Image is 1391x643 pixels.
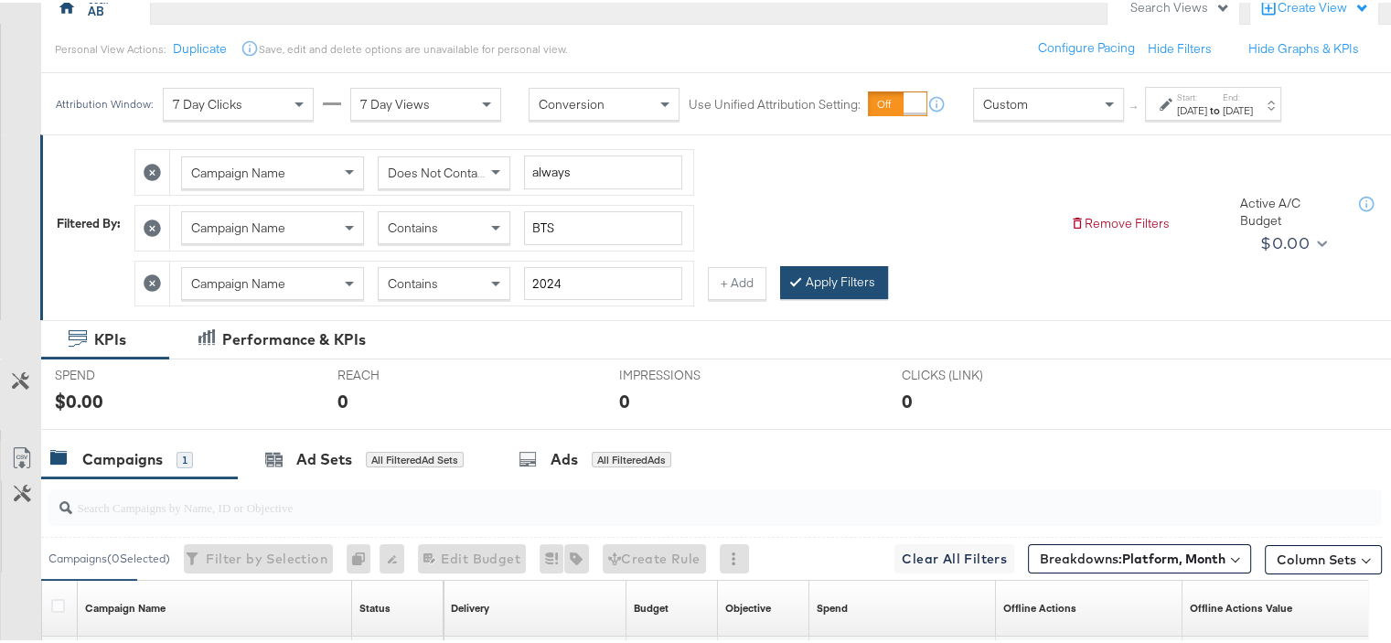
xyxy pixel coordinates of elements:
[817,598,848,613] div: Spend
[902,364,1039,381] span: CLICKS (LINK)
[94,327,126,348] div: KPIs
[259,39,567,54] div: Save, edit and delete options are unavailable for personal view.
[708,264,766,297] button: + Add
[983,93,1028,110] span: Custom
[524,264,682,298] input: Enter a search term
[360,93,430,110] span: 7 Day Views
[1248,38,1359,55] button: Hide Graphs & KPIs
[177,449,193,466] div: 1
[57,212,121,230] div: Filtered By:
[1223,101,1253,115] div: [DATE]
[551,446,578,467] div: Ads
[1190,598,1292,613] a: Offline Actions.
[85,598,166,613] div: Campaign Name
[634,598,669,613] a: The maximum amount you're willing to spend on your ads, on average each day or over the lifetime ...
[388,273,438,289] span: Contains
[55,39,166,54] div: Personal View Actions:
[725,598,771,613] a: Your campaign's objective.
[55,364,192,381] span: SPEND
[524,153,682,187] input: Enter a search term
[347,541,380,571] div: 0
[1177,101,1207,115] div: [DATE]
[1040,547,1225,565] span: Breakdowns:
[359,598,391,613] div: Status
[359,598,391,613] a: Shows the current state of your Ad Campaign.
[619,364,756,381] span: IMPRESSIONS
[524,209,682,242] input: Enter a search term
[55,385,103,412] div: $0.00
[780,263,888,296] button: Apply Filters
[1190,598,1292,613] div: Offline Actions Value
[689,93,861,111] label: Use Unified Attribution Setting:
[337,364,475,381] span: REACH
[1223,89,1253,101] label: End:
[191,162,285,178] span: Campaign Name
[191,273,285,289] span: Campaign Name
[1070,212,1170,230] button: Remove Filters
[1260,227,1310,254] div: $0.00
[222,327,366,348] div: Performance & KPIs
[619,385,630,412] div: 0
[1265,542,1382,572] button: Column Sets
[902,545,1007,568] span: Clear All Filters
[1207,101,1223,114] strong: to
[725,598,771,613] div: Objective
[1240,192,1341,226] div: Active A/C Budget
[55,95,154,108] div: Attribution Window:
[1126,102,1143,108] span: ↑
[85,598,166,613] a: Your campaign name.
[1148,38,1212,55] button: Hide Filters
[1003,598,1076,613] div: Offline Actions
[366,449,464,466] div: All Filtered Ad Sets
[1028,541,1251,571] button: Breakdowns:Platform, Month
[82,446,163,467] div: Campaigns
[173,38,227,55] button: Duplicate
[1122,548,1225,564] b: Platform, Month
[894,541,1014,571] button: Clear All Filters
[592,449,671,466] div: All Filtered Ads
[72,479,1262,515] input: Search Campaigns by Name, ID or Objective
[539,93,605,110] span: Conversion
[191,217,285,233] span: Campaign Name
[451,598,489,613] div: Delivery
[1253,226,1331,255] button: $0.00
[451,598,489,613] a: Reflects the ability of your Ad Campaign to achieve delivery based on ad states, schedule and bud...
[1177,89,1207,101] label: Start:
[388,162,487,178] span: Does Not Contain
[817,598,848,613] a: The total amount spent to date.
[1003,598,1076,613] a: Offline Actions.
[1025,29,1148,62] button: Configure Pacing
[296,446,352,467] div: Ad Sets
[902,385,913,412] div: 0
[337,385,348,412] div: 0
[634,598,669,613] div: Budget
[173,93,242,110] span: 7 Day Clicks
[388,217,438,233] span: Contains
[48,548,170,564] div: Campaigns ( 0 Selected)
